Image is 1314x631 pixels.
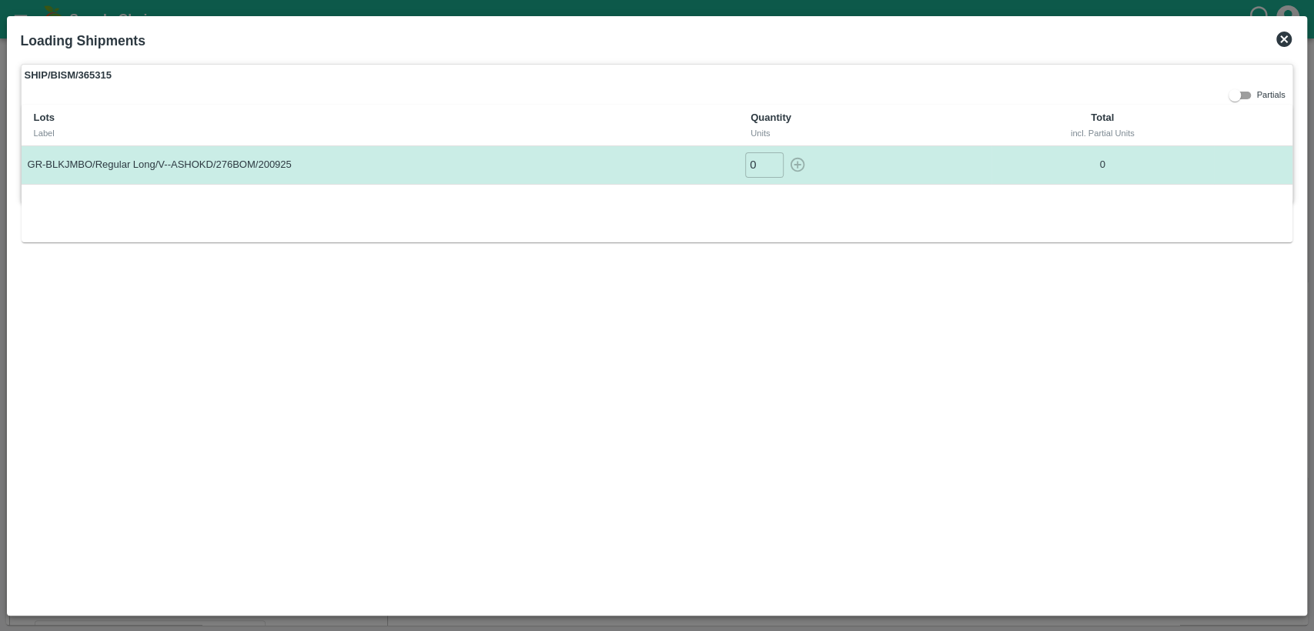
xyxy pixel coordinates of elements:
p: 0 [998,158,1208,172]
div: Label [34,126,727,140]
b: Quantity [751,112,791,123]
b: Loading Shipments [21,33,145,48]
div: incl. Partial Units [1004,126,1202,140]
td: GR-BLKJMBO/Regular Long/V--ASHOKD/276BOM/200925 [22,145,739,184]
b: Total [1091,112,1114,123]
strong: SHIP/BISM/365315 [25,68,112,83]
input: 0 [745,152,784,178]
div: Partials [1225,86,1285,105]
b: Lots [34,112,55,123]
div: Units [751,126,979,140]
